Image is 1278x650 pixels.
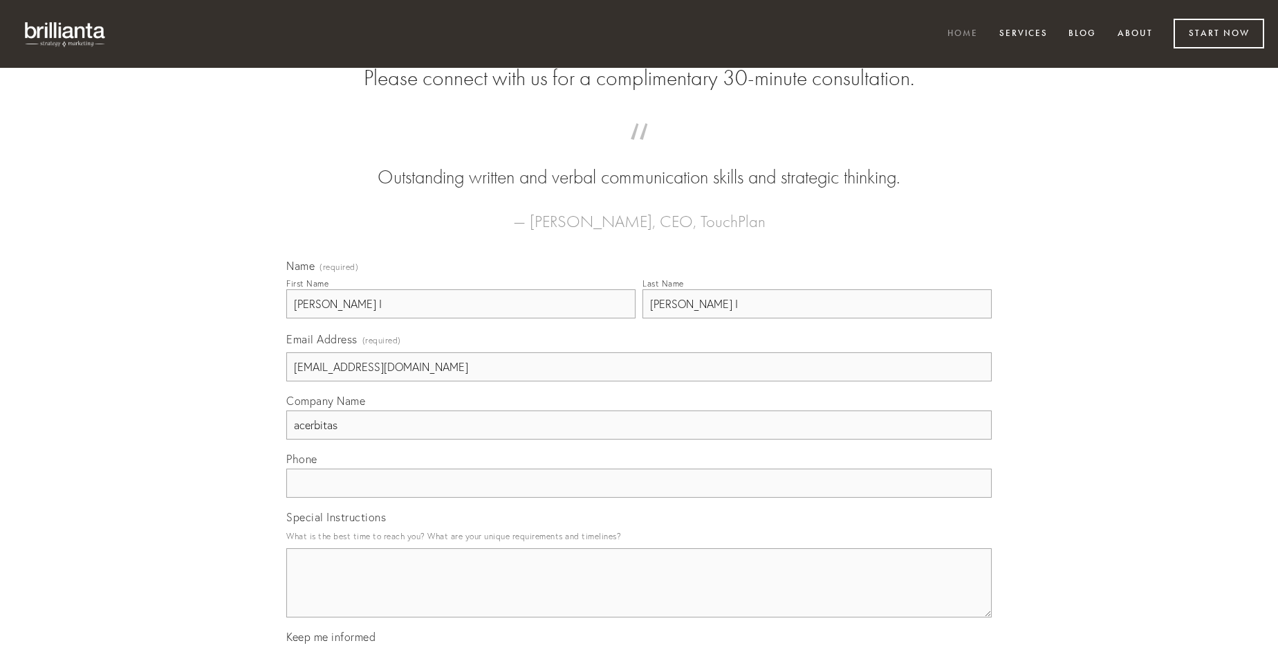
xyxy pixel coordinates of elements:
[286,394,365,408] span: Company Name
[286,630,376,644] span: Keep me informed
[286,332,358,346] span: Email Address
[14,14,118,54] img: brillianta - research, strategy, marketing
[308,137,970,164] span: “
[319,263,358,271] span: (required)
[642,278,684,289] div: Last Name
[1174,19,1264,48] a: Start Now
[362,331,401,350] span: (required)
[286,510,386,524] span: Special Instructions
[990,23,1057,46] a: Services
[286,278,328,289] div: First Name
[286,65,992,91] h2: Please connect with us for a complimentary 30-minute consultation.
[1109,23,1162,46] a: About
[308,137,970,191] blockquote: Outstanding written and verbal communication skills and strategic thinking.
[938,23,987,46] a: Home
[308,191,970,235] figcaption: — [PERSON_NAME], CEO, TouchPlan
[286,452,317,466] span: Phone
[286,527,992,545] p: What is the best time to reach you? What are your unique requirements and timelines?
[1059,23,1105,46] a: Blog
[286,259,315,273] span: Name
